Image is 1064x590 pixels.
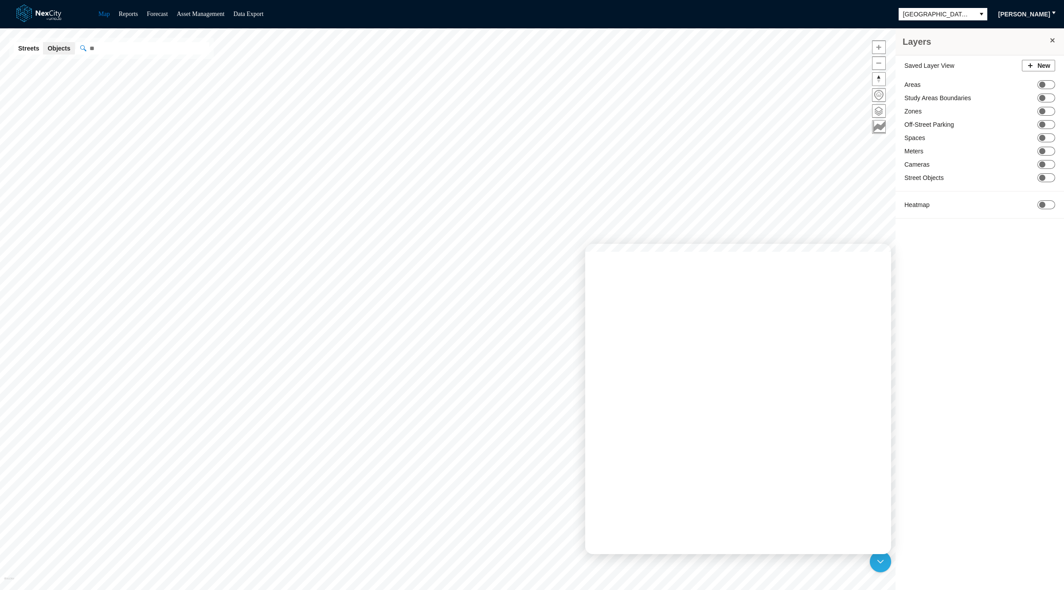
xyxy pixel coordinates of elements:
button: select [976,8,987,20]
button: Layers management [872,104,886,118]
span: Objects [47,44,70,53]
label: Areas [904,80,921,89]
button: Zoom in [872,40,886,54]
button: New [1022,60,1055,71]
button: Objects [43,42,74,55]
h3: Layers [903,35,1048,48]
label: Meters [904,147,923,156]
label: Heatmap [904,200,930,209]
a: Reports [119,11,138,17]
span: [GEOGRAPHIC_DATA][PERSON_NAME] [903,10,971,19]
a: Asset Management [177,11,225,17]
button: Home [872,88,886,102]
span: [PERSON_NAME] [998,10,1050,19]
label: Zones [904,107,922,116]
label: Cameras [904,160,930,169]
button: Key metrics [872,120,886,134]
a: Map [98,11,110,17]
button: Reset bearing to north [872,72,886,86]
button: Zoom out [872,56,886,70]
span: New [1037,61,1050,70]
span: Zoom out [872,57,885,70]
label: Off-Street Parking [904,120,954,129]
button: [PERSON_NAME] [993,7,1056,21]
span: Zoom in [872,41,885,54]
a: Forecast [147,11,168,17]
span: Reset bearing to north [872,73,885,86]
label: Spaces [904,133,925,142]
a: Data Export [233,11,263,17]
button: Streets [14,42,43,55]
span: Streets [18,44,39,53]
iframe: To enrich screen reader interactions, please activate Accessibility in Grammarly extension settings [585,244,891,554]
label: Study Areas Boundaries [904,94,971,102]
label: Saved Layer View [904,61,954,70]
label: Street Objects [904,173,944,182]
a: Mapbox homepage [4,577,14,587]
